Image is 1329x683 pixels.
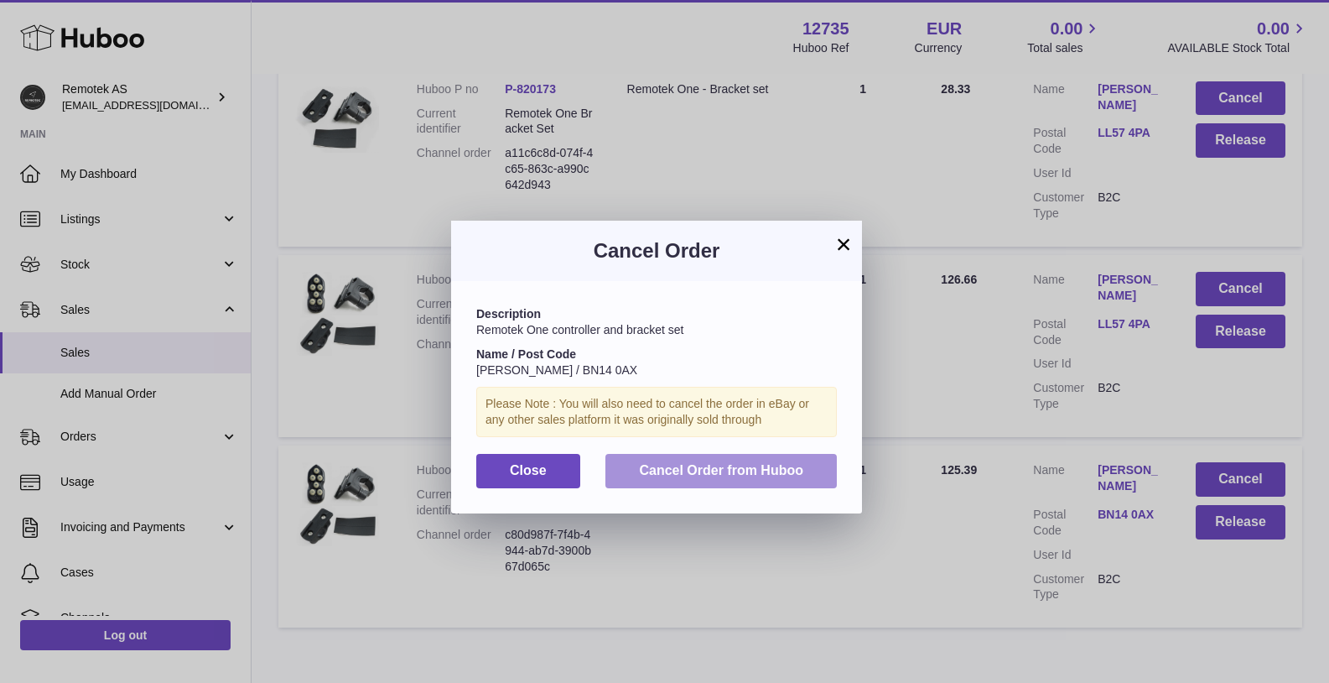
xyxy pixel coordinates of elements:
[605,454,837,488] button: Cancel Order from Huboo
[476,347,576,361] strong: Name / Post Code
[476,323,683,336] span: Remotek One controller and bracket set
[476,387,837,437] div: Please Note : You will also need to cancel the order in eBay or any other sales platform it was o...
[476,454,580,488] button: Close
[476,363,637,377] span: [PERSON_NAME] / BN14 0AX
[639,463,803,477] span: Cancel Order from Huboo
[510,463,547,477] span: Close
[476,307,541,321] strong: Description
[476,237,837,264] h3: Cancel Order
[833,234,854,254] button: ×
